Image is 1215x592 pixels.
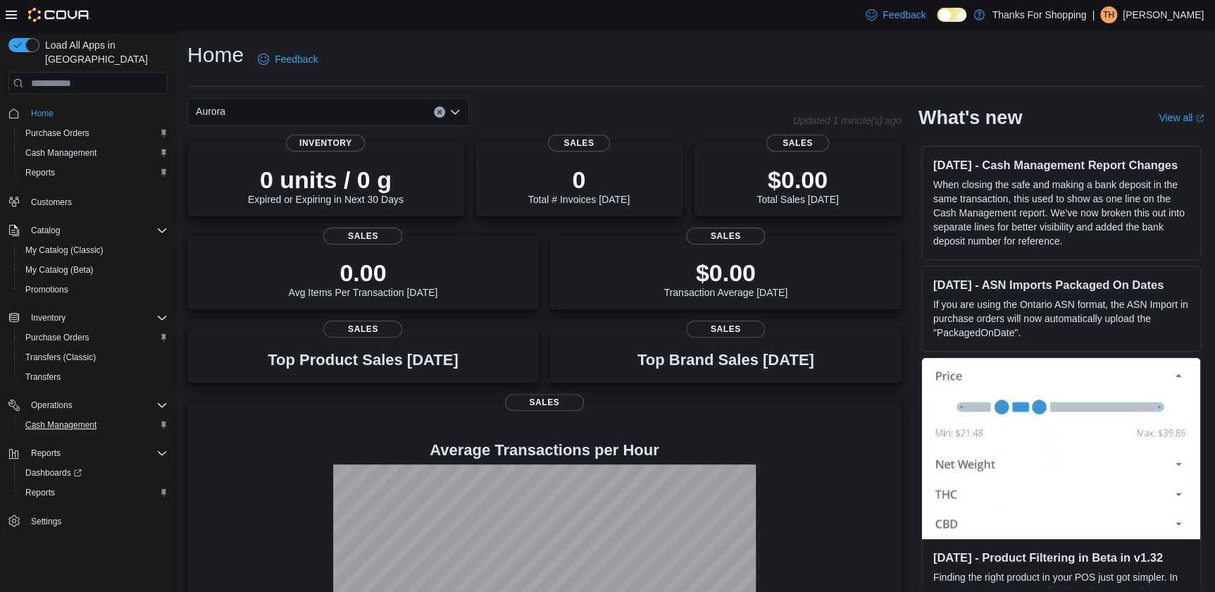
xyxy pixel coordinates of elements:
[1159,112,1204,123] a: View allExternal link
[248,166,404,205] div: Expired or Expiring in Next 30 Days
[14,240,173,260] button: My Catalog (Classic)
[766,135,828,152] span: Sales
[20,125,168,142] span: Purchase Orders
[31,312,66,323] span: Inventory
[20,242,109,259] a: My Catalog (Classic)
[14,280,173,300] button: Promotions
[14,123,173,143] button: Purchase Orders
[20,369,168,386] span: Transfers
[3,191,173,211] button: Customers
[20,281,74,298] a: Promotions
[20,349,101,366] a: Transfers (Classic)
[14,415,173,435] button: Cash Management
[25,222,66,239] button: Catalog
[288,259,437,298] div: Avg Items Per Transaction [DATE]
[25,397,168,414] span: Operations
[20,329,95,346] a: Purchase Orders
[756,166,838,194] p: $0.00
[286,135,365,152] span: Inventory
[14,260,173,280] button: My Catalog (Beta)
[248,166,404,194] p: 0 units / 0 g
[663,259,787,298] div: Transaction Average [DATE]
[39,38,168,66] span: Load All Apps in [GEOGRAPHIC_DATA]
[3,308,173,328] button: Inventory
[20,125,95,142] a: Purchase Orders
[25,105,59,122] a: Home
[1103,6,1114,23] span: TH
[937,8,966,23] input: Dark Mode
[3,443,173,463] button: Reports
[637,352,814,369] h3: Top Brand Sales [DATE]
[20,261,168,278] span: My Catalog (Beta)
[933,178,1189,248] p: When closing the safe and making a bank deposit in the same transaction, this used to show as one...
[3,103,173,123] button: Home
[323,321,402,338] span: Sales
[196,103,225,120] span: Aurora
[14,367,173,387] button: Transfers
[14,483,173,502] button: Reports
[20,464,168,481] span: Dashboards
[933,278,1189,292] h3: [DATE] - ASN Imports Packaged On Dates
[663,259,787,287] p: $0.00
[20,261,99,278] a: My Catalog (Beta)
[25,309,168,326] span: Inventory
[20,484,61,501] a: Reports
[3,221,173,240] button: Catalog
[31,197,72,208] span: Customers
[25,128,89,139] span: Purchase Orders
[505,394,584,411] span: Sales
[14,143,173,163] button: Cash Management
[288,259,437,287] p: 0.00
[8,97,168,568] nav: Complex example
[1195,114,1204,123] svg: External link
[1100,6,1117,23] div: Taylor Hawthorne
[20,144,102,161] a: Cash Management
[20,164,61,181] a: Reports
[20,484,168,501] span: Reports
[20,417,168,433] span: Cash Management
[992,6,1086,23] p: Thanks For Shopping
[25,147,96,159] span: Cash Management
[1092,6,1095,23] p: |
[31,225,60,236] span: Catalog
[187,41,244,69] h1: Home
[756,166,838,205] div: Total Sales [DATE]
[20,144,168,161] span: Cash Management
[25,309,71,326] button: Inventory
[3,511,173,531] button: Settings
[25,467,82,479] span: Dashboards
[14,463,173,483] a: Dashboards
[918,106,1022,129] h2: What's new
[686,228,765,245] span: Sales
[323,228,402,245] span: Sales
[933,158,1189,172] h3: [DATE] - Cash Management Report Changes
[20,329,168,346] span: Purchase Orders
[25,513,67,530] a: Settings
[14,347,173,367] button: Transfers (Classic)
[933,297,1189,340] p: If you are using the Ontario ASN format, the ASN Import in purchase orders will now automatically...
[792,115,901,126] p: Updated 1 minute(s) ago
[25,245,104,256] span: My Catalog (Classic)
[3,395,173,415] button: Operations
[25,222,168,239] span: Catalog
[860,1,931,29] a: Feedback
[25,371,61,383] span: Transfers
[20,281,168,298] span: Promotions
[31,400,73,411] span: Operations
[25,419,96,431] span: Cash Management
[199,442,890,459] h4: Average Transactions per Hour
[548,135,610,152] span: Sales
[275,52,318,66] span: Feedback
[31,108,54,119] span: Home
[25,284,68,295] span: Promotions
[933,550,1189,565] h3: [DATE] - Product Filtering in Beta in v1.32
[252,45,323,73] a: Feedback
[14,163,173,183] button: Reports
[14,328,173,347] button: Purchase Orders
[883,8,926,22] span: Feedback
[25,264,94,276] span: My Catalog (Beta)
[25,192,168,210] span: Customers
[25,332,89,343] span: Purchase Orders
[31,448,61,459] span: Reports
